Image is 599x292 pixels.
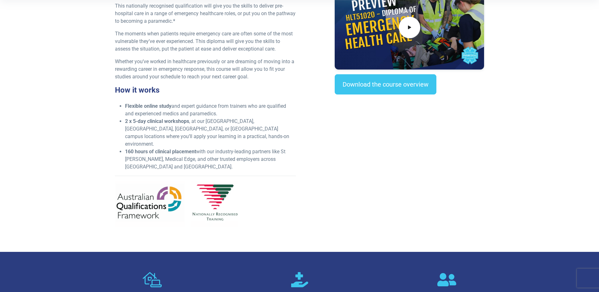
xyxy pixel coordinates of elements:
a: Download the course overview [335,74,436,94]
li: with our industry-leading partners like St [PERSON_NAME], Medical Edge, and other trusted employe... [125,148,296,171]
p: The moments when patients require emergency care are often some of the most vulnerable they’ve ev... [115,30,296,53]
p: This nationally recognised qualification will give you the skills to deliver pre-hospital care in... [115,2,296,25]
p: Whether you’ve worked in healthcare previously or are dreaming of moving into a rewarding career ... [115,58,296,81]
li: and expert guidance from trainers who are qualified and experienced medics and paramedics. [125,102,296,118]
strong: 160 hours of clinical placement [125,149,196,155]
h3: How it works [115,86,296,95]
li: , at our [GEOGRAPHIC_DATA], [GEOGRAPHIC_DATA], [GEOGRAPHIC_DATA], or [GEOGRAPHIC_DATA] campus loc... [125,118,296,148]
strong: Flexible online study [125,103,171,109]
iframe: EmbedSocial Universal Widget [335,107,484,140]
strong: 2 x 5-day clinical workshops [125,118,189,124]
